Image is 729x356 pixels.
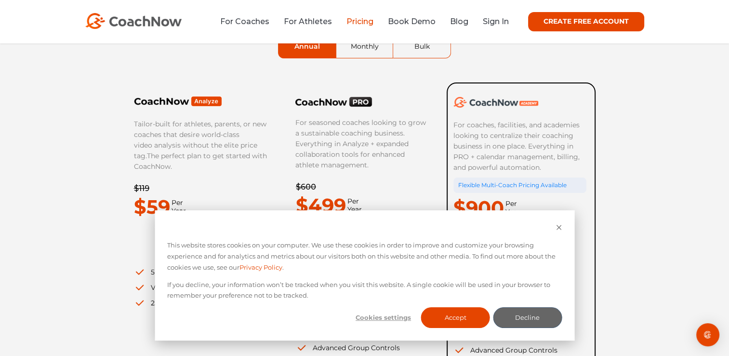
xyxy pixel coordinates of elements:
img: Frame [134,96,222,107]
a: For Athletes [284,17,332,26]
div: Cookie banner [155,210,574,341]
a: Book Demo [388,17,436,26]
span: The perfect plan to get started with CoachNow. [134,151,267,171]
p: This website stores cookies on your computer. We use these cookies in order to improve and custom... [167,240,562,273]
div: Flexible Multi-Coach Pricing Available [453,178,586,193]
a: CREATE FREE ACCOUNT [528,12,644,31]
a: Monthly [336,35,393,58]
span: Per Year [346,197,362,214]
button: Dismiss cookie banner [556,223,562,234]
img: CoachNow Logo [85,13,182,29]
span: For coaches, facilities, and academies looking to centralize their coaching business in one place... [453,121,582,172]
a: Sign In [483,17,509,26]
button: Cookies settings [349,307,418,328]
a: Pricing [346,17,373,26]
p: $499 [296,191,346,220]
p: $59 [134,192,170,222]
del: $119 [134,184,149,193]
span: Per Year [504,200,520,216]
p: For seasoned coaches looking to grow a sustainable coaching business. Everything in Analyze + exp... [295,117,428,170]
li: 250 Media Items in Library [134,298,267,308]
li: Advanced Group Controls [296,342,429,353]
img: CoachNow Academy Logo [453,97,538,108]
iframe: Embedded CTA [134,234,254,255]
a: Privacy Policy [239,262,282,273]
p: If you decline, your information won’t be tracked when you visit this website. A single cookie wi... [167,279,562,301]
a: Blog [450,17,468,26]
a: Bulk [393,35,451,58]
p: $900 [453,193,504,223]
button: Accept [421,307,490,328]
img: CoachNow PRO Logo Black [295,96,372,107]
li: Video/ Image Analysis Suite [134,282,267,293]
del: $600 [296,182,316,192]
a: For Coaches [220,17,269,26]
span: Per Year [170,199,186,215]
li: Advanced Group Controls [453,345,586,356]
li: 5 Spaces & Groups [134,267,267,277]
div: Open Intercom Messenger [696,323,719,346]
span: Tailor-built for athletes, parents, or new coaches that desire world-class video analysis without... [134,120,266,160]
a: Annual [278,35,336,58]
button: Decline [493,307,562,328]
